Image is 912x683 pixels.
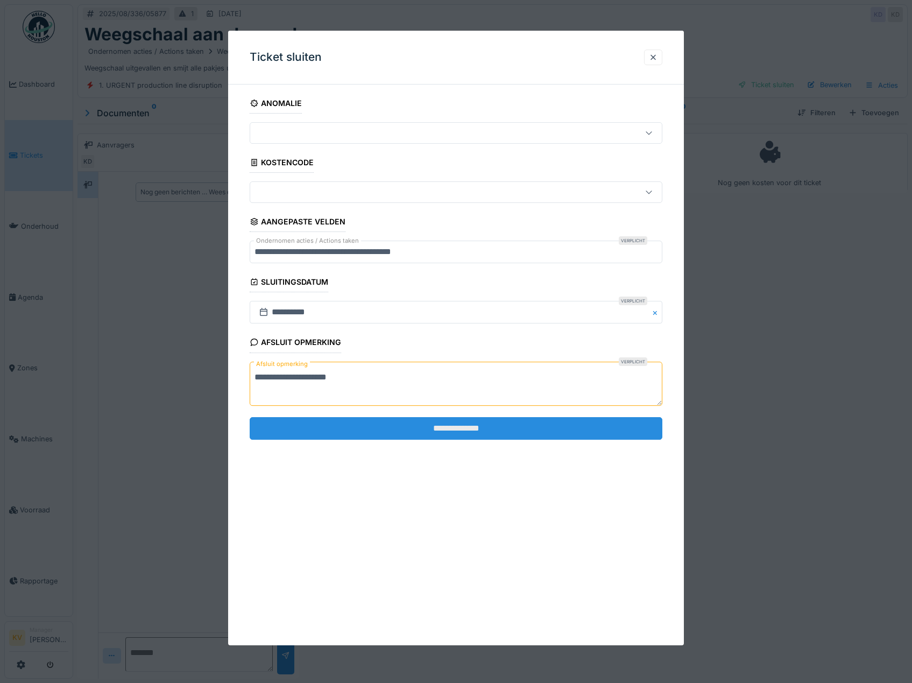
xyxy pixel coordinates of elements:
div: Verplicht [619,297,647,306]
div: Verplicht [619,236,647,245]
label: Afsluit opmerking [254,357,310,371]
button: Close [651,301,662,324]
div: Verplicht [619,357,647,366]
label: Ondernomen acties / Actions taken [254,236,361,245]
div: Aangepaste velden [250,214,346,232]
div: Kostencode [250,154,314,173]
div: Anomalie [250,95,302,114]
div: Sluitingsdatum [250,274,329,292]
h3: Ticket sluiten [250,51,322,64]
div: Afsluit opmerking [250,335,342,353]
